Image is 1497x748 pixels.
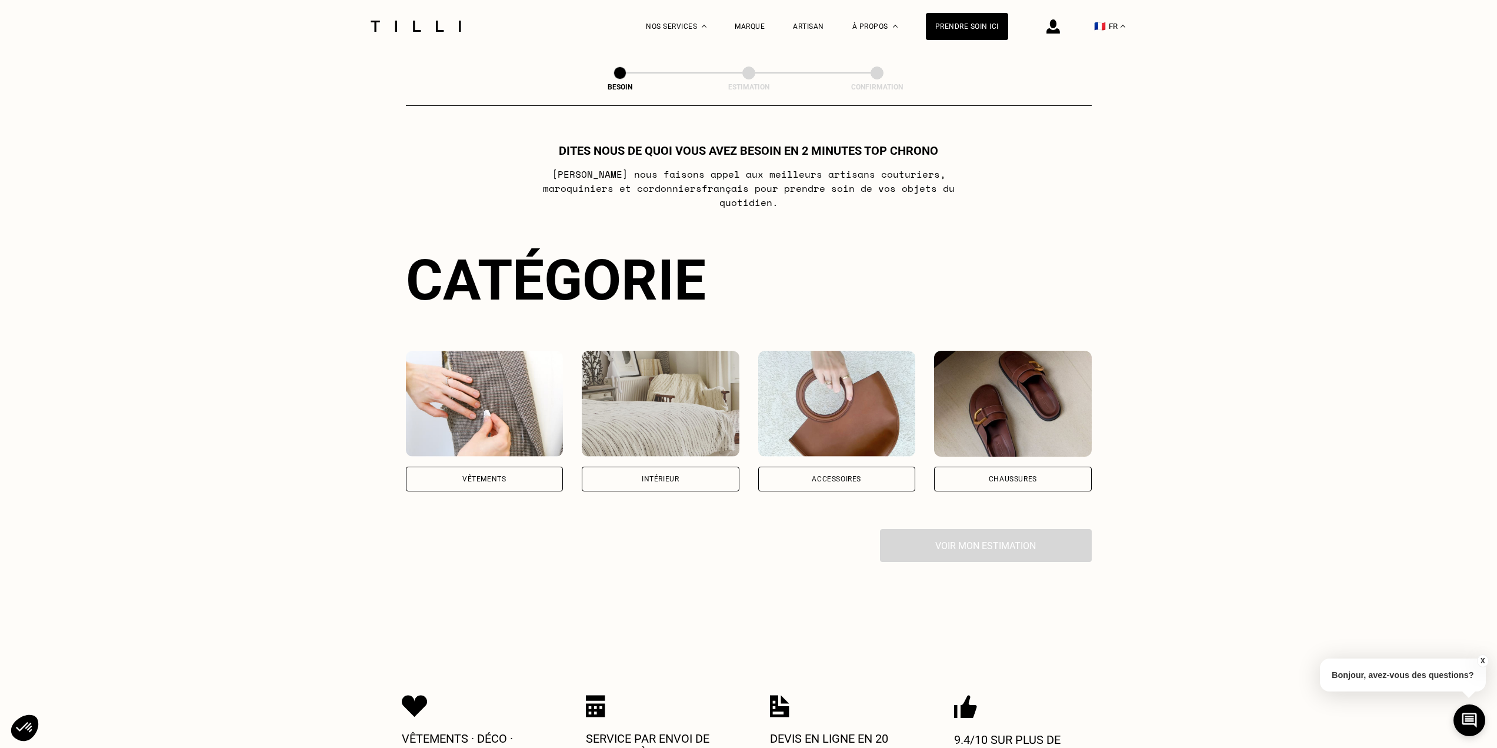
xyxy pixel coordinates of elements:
[954,695,977,719] img: Icon
[462,476,506,483] div: Vêtements
[989,476,1037,483] div: Chaussures
[793,22,824,31] a: Artisan
[1320,659,1486,692] p: Bonjour, avez-vous des questions?
[690,83,808,91] div: Estimation
[758,351,916,457] img: Accessoires
[1121,25,1125,28] img: menu déroulant
[559,144,938,158] h1: Dites nous de quoi vous avez besoin en 2 minutes top chrono
[561,83,679,91] div: Besoin
[735,22,765,31] a: Marque
[402,695,428,717] img: Icon
[893,25,898,28] img: Menu déroulant à propos
[1476,654,1488,667] button: X
[366,21,465,32] img: Logo du service de couturière Tilli
[926,13,1008,40] a: Prendre soin ici
[1094,21,1106,32] span: 🇫🇷
[406,247,1092,313] div: Catégorie
[406,351,564,457] img: Vêtements
[812,476,861,483] div: Accessoires
[642,476,679,483] div: Intérieur
[1046,19,1060,34] img: icône connexion
[702,25,706,28] img: Menu déroulant
[770,695,789,717] img: Icon
[934,351,1092,457] img: Chaussures
[582,351,739,457] img: Intérieur
[818,83,936,91] div: Confirmation
[515,167,982,210] p: [PERSON_NAME] nous faisons appel aux meilleurs artisans couturiers , maroquiniers et cordonniers ...
[586,695,605,717] img: Icon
